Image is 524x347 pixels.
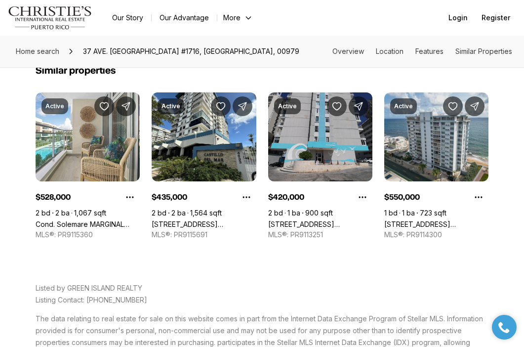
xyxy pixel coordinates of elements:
[327,96,347,116] button: Save Property: 3409 AVE. ISLA VERDE #904
[482,14,510,22] span: Register
[384,220,488,228] a: 1035 ASHFORD AVE #505, SAN JUAN PR, 00907
[217,11,259,25] button: More
[394,102,413,110] p: Active
[116,96,136,116] button: Share Property
[476,8,516,28] button: Register
[161,102,180,110] p: Active
[36,296,147,304] span: Listing Contact: [PHONE_NUMBER]
[36,284,142,292] span: Listed by GREEN ISLAND REALTY
[469,187,488,207] button: Property options
[332,47,364,55] a: Skip to: Overview
[120,187,140,207] button: Property options
[94,96,114,116] button: Save Property: Cond. Solemare MARGINAL #522
[233,96,252,116] button: Share Property
[237,187,256,207] button: Property options
[353,187,372,207] button: Property options
[415,47,443,55] a: Skip to: Features
[349,96,368,116] button: Share Property
[443,8,474,28] button: Login
[443,96,463,116] button: Save Property: 1035 ASHFORD AVE #505
[455,47,512,55] a: Skip to: Similar Properties
[152,220,256,228] a: 4633 Ave Isla Verde COND CASTILLO DEL MAR #201, CAROLINA PR, 00979
[211,96,231,116] button: Save Property: 4633 Ave Isla Verde COND CASTILLO DEL MAR #201
[376,47,403,55] a: Skip to: Location
[152,11,217,25] a: Our Advantage
[332,47,512,55] nav: Page section menu
[268,220,372,228] a: 3409 AVE. ISLA VERDE #904, CAROLINA PR, 00979
[36,220,140,228] a: Cond. Solemare MARGINAL #522, CAROLINA PR, 00979
[16,47,59,55] span: Home search
[12,43,63,59] a: Home search
[79,43,303,59] span: 37 AVE. [GEOGRAPHIC_DATA] #1716, [GEOGRAPHIC_DATA], 00979
[36,65,116,77] h2: Similar properties
[448,14,468,22] span: Login
[104,11,151,25] a: Our Story
[465,96,484,116] button: Share Property
[45,102,64,110] p: Active
[8,6,92,30] img: logo
[278,102,297,110] p: Active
